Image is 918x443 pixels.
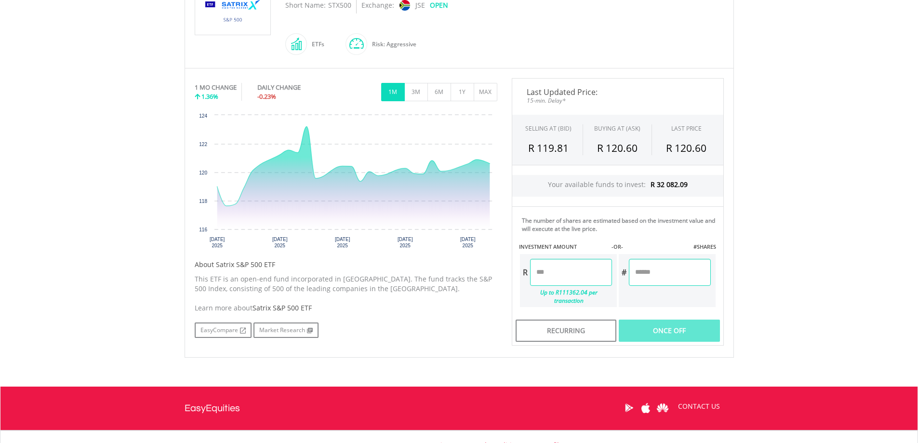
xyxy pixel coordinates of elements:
[671,393,727,420] a: CONTACT US
[666,141,706,155] span: R 120.60
[612,243,623,251] label: -OR-
[199,199,207,204] text: 118
[651,180,688,189] span: R 32 082.09
[474,83,497,101] button: MAX
[397,237,412,248] text: [DATE] 2025
[253,303,312,312] span: Satrix S&P 500 ETF
[451,83,474,101] button: 1Y
[460,237,475,248] text: [DATE] 2025
[272,237,287,248] text: [DATE] 2025
[253,322,319,338] a: Market Research
[195,322,252,338] a: EasyCompare
[201,92,218,101] span: 1.36%
[594,124,640,133] span: BUYING AT (ASK)
[209,237,225,248] text: [DATE] 2025
[654,393,671,423] a: Huawei
[195,260,497,269] h5: About Satrix S&P 500 ETF
[185,387,240,430] a: EasyEquities
[195,303,497,313] div: Learn more about
[520,259,530,286] div: R
[257,83,333,92] div: DAILY CHANGE
[519,243,577,251] label: INVESTMENT AMOUNT
[195,110,497,255] div: Chart. Highcharts interactive chart.
[427,83,451,101] button: 6M
[525,124,572,133] div: SELLING AT (BID)
[367,33,416,56] div: Risk: Aggressive
[404,83,428,101] button: 3M
[619,320,719,342] div: Once Off
[512,175,723,197] div: Your available funds to invest:
[334,237,350,248] text: [DATE] 2025
[519,96,716,105] span: 15-min. Delay*
[597,141,638,155] span: R 120.60
[522,216,719,233] div: The number of shares are estimated based on the investment value and will execute at the live price.
[199,170,207,175] text: 120
[671,124,702,133] div: LAST PRICE
[195,110,497,255] svg: Interactive chart
[619,259,629,286] div: #
[528,141,569,155] span: R 119.81
[307,33,324,56] div: ETFs
[381,83,405,101] button: 1M
[621,393,638,423] a: Google Play
[257,92,276,101] span: -0.23%
[199,113,207,119] text: 124
[195,274,497,294] p: This ETF is an open-end fund incorporated in [GEOGRAPHIC_DATA]. The fund tracks the S&P 500 Index...
[199,227,207,232] text: 116
[195,83,237,92] div: 1 MO CHANGE
[693,243,716,251] label: #SHARES
[199,142,207,147] text: 122
[519,88,716,96] span: Last Updated Price:
[516,320,616,342] div: Recurring
[520,286,612,307] div: Up to R111362.04 per transaction
[638,393,654,423] a: Apple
